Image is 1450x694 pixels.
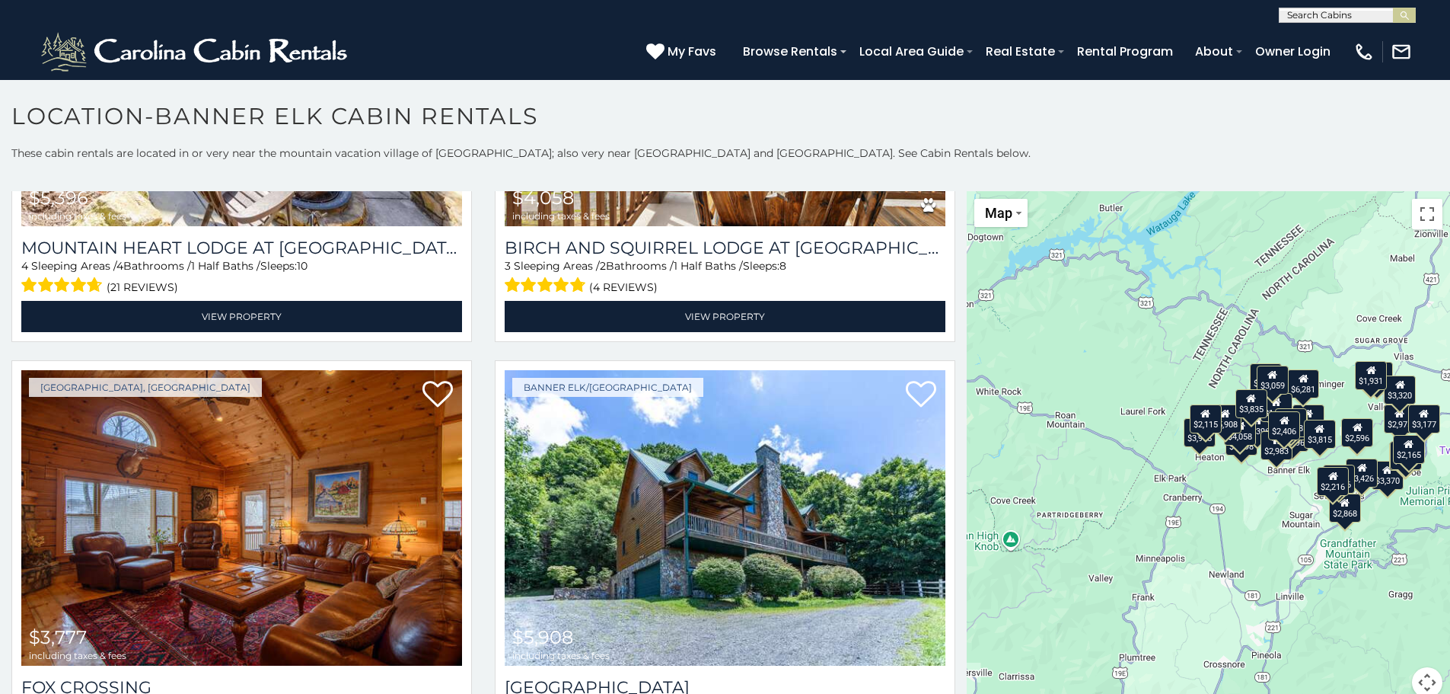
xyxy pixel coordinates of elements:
a: About [1187,38,1241,65]
button: Toggle fullscreen view [1412,199,1442,229]
div: $3,323 [1390,440,1422,469]
div: $6,281 [1288,369,1320,398]
div: $5,396 [1241,411,1273,440]
a: Birch and Squirrel Lodge at [GEOGRAPHIC_DATA] [505,238,945,258]
div: $1,996 [1324,464,1356,493]
a: Fox Crossing $3,777 including taxes & fees [21,370,462,666]
div: Sleeping Areas / Bathrooms / Sleeps: [505,258,945,297]
div: $2,342 [1390,442,1422,471]
h3: Birch and Squirrel Lodge at Eagles Nest [505,238,945,258]
div: $2,406 [1269,411,1301,440]
div: $4,058 [1225,416,1257,445]
a: Mountain Heart Lodge at [GEOGRAPHIC_DATA] [21,238,462,258]
a: Real Estate [978,38,1063,65]
div: $2,975 [1384,404,1416,433]
a: Add to favorites [906,379,936,411]
button: Change map style [974,199,1028,227]
div: $2,216 [1318,467,1350,496]
img: mail-regular-white.png [1391,41,1412,62]
a: Add to favorites [422,379,453,411]
div: $3,815 [1304,419,1336,448]
span: 2 [600,259,606,273]
span: including taxes & fees [512,211,610,221]
div: $3,370 [1372,460,1404,489]
span: 4 [116,259,123,273]
div: $1,931 [1355,360,1387,389]
span: 8 [779,259,786,273]
a: My Favs [646,42,720,62]
div: $2,115 [1190,404,1222,433]
span: including taxes & fees [29,651,126,660]
a: [GEOGRAPHIC_DATA], [GEOGRAPHIC_DATA] [29,378,262,397]
div: $2,983 [1261,430,1293,459]
div: $3,995 [1184,418,1216,447]
div: $3,059 [1257,366,1289,395]
div: $3,426 [1346,459,1378,488]
a: Sunset View Lodge $5,908 including taxes & fees [505,370,945,666]
a: View Property [21,301,462,332]
span: 3 [505,259,511,273]
img: phone-regular-white.png [1353,41,1375,62]
a: Local Area Guide [852,38,971,65]
div: $3,835 [1235,389,1267,417]
a: View Property [505,301,945,332]
span: $4,058 [512,187,574,209]
a: Rental Program [1069,38,1181,65]
div: $3,398 [1226,426,1258,455]
span: 1 Half Baths / [674,259,743,273]
div: $4,155 [1362,362,1394,391]
div: $1,408 [1276,408,1308,437]
div: $3,177 [1408,405,1440,433]
span: 1 Half Baths / [191,259,260,273]
div: $3,876 [1292,404,1324,433]
div: $2,596 [1342,418,1374,447]
div: $2,165 [1393,435,1425,464]
img: White-1-2.png [38,29,354,75]
div: Sleeping Areas / Bathrooms / Sleeps: [21,258,462,297]
span: 4 [21,259,28,273]
span: My Favs [668,42,716,61]
span: $5,396 [29,187,88,209]
div: $1,301 [1260,392,1292,421]
img: Sunset View Lodge [505,370,945,666]
a: Owner Login [1248,38,1338,65]
span: 10 [297,259,308,273]
div: $2,006 [1251,363,1283,392]
span: (21 reviews) [107,277,178,297]
span: including taxes & fees [29,211,126,221]
span: $5,908 [512,626,573,648]
span: $3,777 [29,626,87,648]
span: (4 reviews) [589,277,658,297]
span: including taxes & fees [512,651,610,660]
div: $2,868 [1329,493,1361,522]
h3: Mountain Heart Lodge at Eagles Nest [21,238,462,258]
div: $5,908 [1209,404,1241,433]
div: $3,320 [1385,376,1417,405]
a: Banner Elk/[GEOGRAPHIC_DATA] [512,378,703,397]
span: Map [985,205,1012,221]
img: Fox Crossing [21,370,462,666]
a: Browse Rentals [735,38,845,65]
